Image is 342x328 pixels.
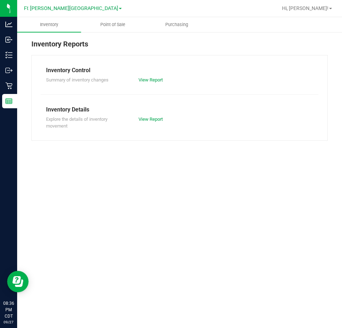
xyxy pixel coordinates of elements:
div: Inventory Details [46,105,313,114]
inline-svg: Inventory [5,51,12,59]
div: Inventory Reports [31,39,328,55]
inline-svg: Outbound [5,67,12,74]
p: 09/27 [3,319,14,325]
span: Point of Sale [91,21,135,28]
a: View Report [139,116,163,122]
span: Explore the details of inventory movement [46,116,107,129]
inline-svg: Reports [5,98,12,105]
span: Ft [PERSON_NAME][GEOGRAPHIC_DATA] [24,5,118,11]
span: Purchasing [156,21,198,28]
div: Inventory Control [46,66,313,75]
a: Purchasing [145,17,208,32]
a: Point of Sale [81,17,145,32]
span: Summary of inventory changes [46,77,109,83]
inline-svg: Analytics [5,21,12,28]
inline-svg: Inbound [5,36,12,43]
iframe: Resource center [7,271,29,292]
span: Hi, [PERSON_NAME]! [282,5,328,11]
a: View Report [139,77,163,83]
a: Inventory [17,17,81,32]
inline-svg: Retail [5,82,12,89]
span: Inventory [30,21,68,28]
p: 08:36 PM CDT [3,300,14,319]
